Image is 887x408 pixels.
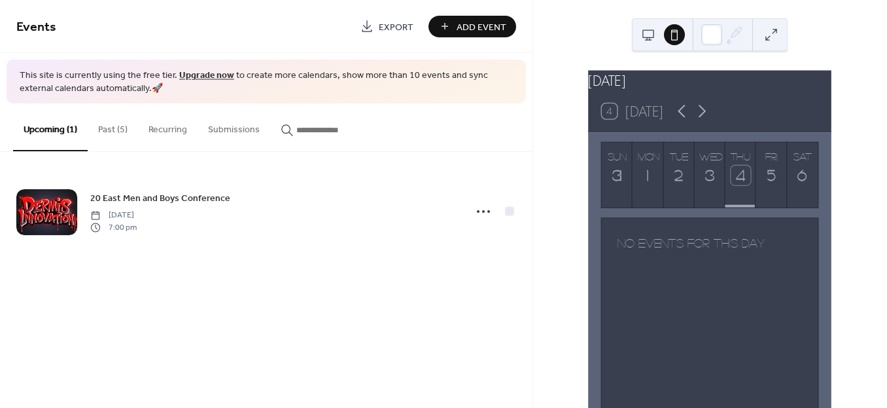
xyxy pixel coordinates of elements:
a: 20 East Men and Boys Conference [90,191,230,206]
span: Export [379,20,413,34]
div: Sun [607,151,628,162]
div: Wed [699,151,720,162]
button: Recurring [138,103,198,150]
div: 6 [793,166,812,185]
button: Add Event [428,16,516,37]
div: [DATE] [588,70,831,90]
span: Events [16,14,56,40]
button: Wed3 [695,143,725,207]
div: Tue [669,151,689,162]
span: This site is currently using the free tier. to create more calendars, show more than 10 events an... [20,69,513,95]
div: Fri [761,151,782,162]
div: 3 [701,166,720,185]
div: Mon [638,151,659,162]
button: Sat6 [787,143,818,207]
a: Export [351,16,423,37]
button: Mon1 [633,143,663,207]
div: Sat [792,151,813,162]
div: 2 [669,166,688,185]
a: Upgrade now [179,67,234,84]
button: Fri5 [756,143,787,207]
div: 4 [731,166,750,185]
button: Submissions [198,103,270,150]
button: Sun31 [602,143,633,207]
span: [DATE] [90,210,137,221]
button: Upcoming (1) [13,103,88,151]
div: Thu [731,151,752,162]
div: No events for this day [604,225,816,261]
div: 1 [638,166,657,185]
div: 5 [762,166,781,185]
div: 31 [608,166,627,185]
span: Add Event [457,20,506,34]
button: Thu4 [725,143,756,207]
button: Past (5) [88,103,138,150]
button: Tue2 [664,143,695,207]
span: 7:00 pm [90,221,137,233]
span: 20 East Men and Boys Conference [90,192,230,206]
